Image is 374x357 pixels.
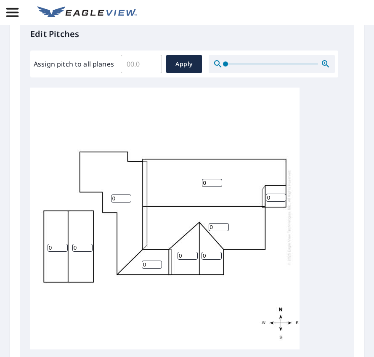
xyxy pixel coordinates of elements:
button: Apply [166,55,202,73]
img: EV Logo [37,6,137,19]
p: Edit Pitches [30,28,344,40]
label: Assign pitch to all planes [34,59,114,69]
span: Apply [173,59,195,69]
a: EV Logo [32,1,142,24]
input: 00.0 [121,52,162,76]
